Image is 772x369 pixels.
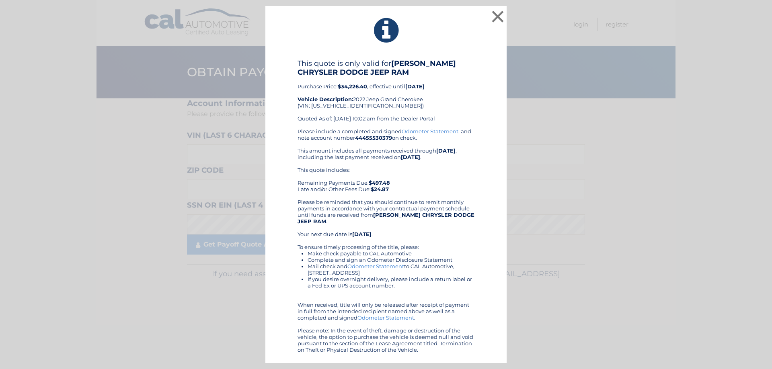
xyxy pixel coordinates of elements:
[308,263,474,276] li: Mail check and to CAL Automotive, [STREET_ADDRESS]
[338,83,367,90] b: $34,226.40
[308,250,474,257] li: Make check payable to CAL Automotive
[490,8,506,24] button: ×
[405,83,425,90] b: [DATE]
[369,179,390,186] b: $497.48
[298,96,353,102] strong: Vehicle Description:
[298,59,456,77] b: [PERSON_NAME] CHRYSLER DODGE JEEP RAM
[298,128,474,353] div: Please include a completed and signed , and note account number on check. This amount includes al...
[401,154,420,160] b: [DATE]
[308,257,474,263] li: Complete and sign an Odometer Disclosure Statement
[355,135,392,141] b: 44455530379
[436,147,456,154] b: [DATE]
[357,314,414,321] a: Odometer Statement
[298,59,474,77] h4: This quote is only valid for
[298,59,474,128] div: Purchase Price: , effective until 2022 Jeep Grand Cherokee (VIN: [US_VEHICLE_IDENTIFICATION_NUMBE...
[371,186,389,192] b: $24.87
[308,276,474,289] li: If you desire overnight delivery, please include a return label or a Fed Ex or UPS account number.
[402,128,458,135] a: Odometer Statement
[298,212,474,224] b: [PERSON_NAME] CHRYSLER DODGE JEEP RAM
[352,231,372,237] b: [DATE]
[298,167,474,192] div: This quote includes: Remaining Payments Due: Late and/or Other Fees Due:
[347,263,404,269] a: Odometer Statement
